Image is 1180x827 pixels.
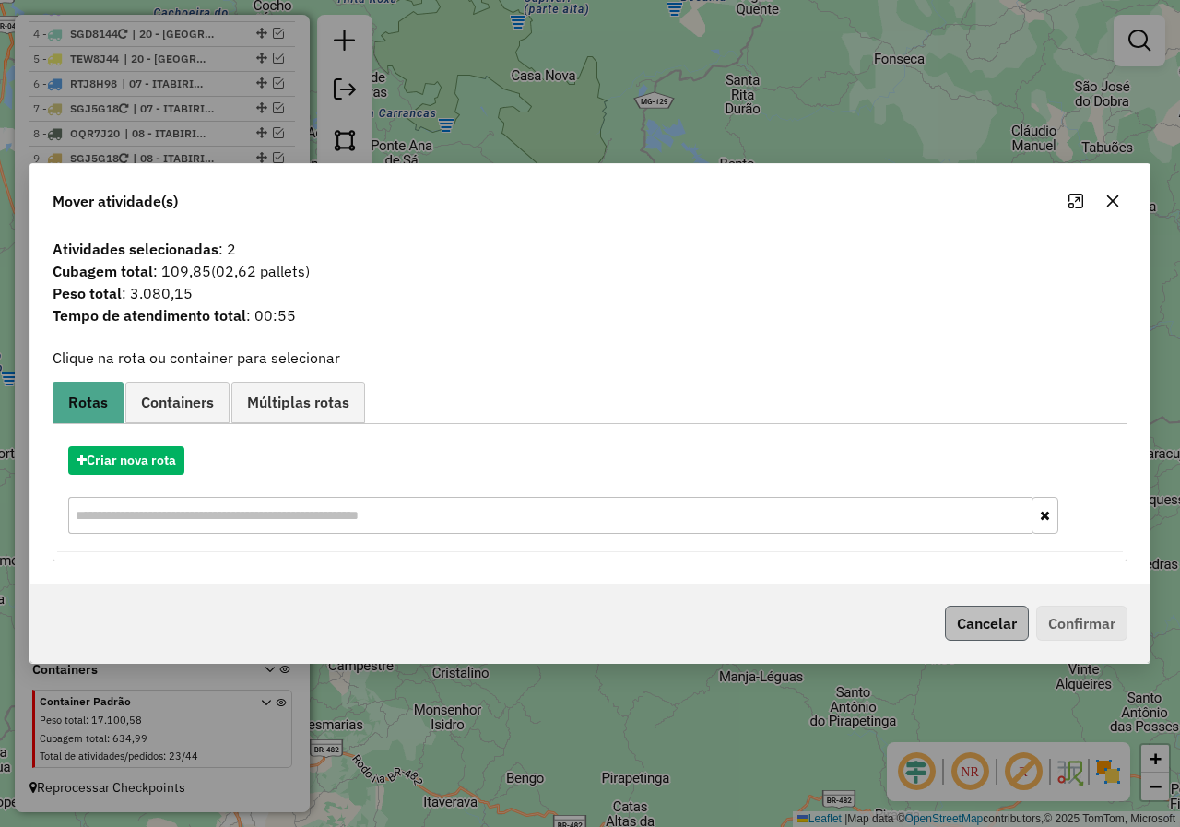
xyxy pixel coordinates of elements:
span: : 109,85 [41,260,1139,282]
span: Containers [141,395,214,409]
span: : 00:55 [41,304,1139,326]
span: Múltiplas rotas [247,395,349,409]
span: Rotas [68,395,108,409]
strong: Tempo de atendimento total [53,306,246,325]
button: Maximize [1061,186,1091,216]
span: : 2 [41,238,1139,260]
span: (02,62 pallets) [211,262,310,280]
button: Cancelar [945,606,1029,641]
strong: Atividades selecionadas [53,240,218,258]
strong: Peso total [53,284,122,302]
strong: Cubagem total [53,262,153,280]
label: Clique na rota ou container para selecionar [53,347,340,369]
button: Criar nova rota [68,446,184,475]
span: : 3.080,15 [41,282,1139,304]
span: Mover atividade(s) [53,190,178,212]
